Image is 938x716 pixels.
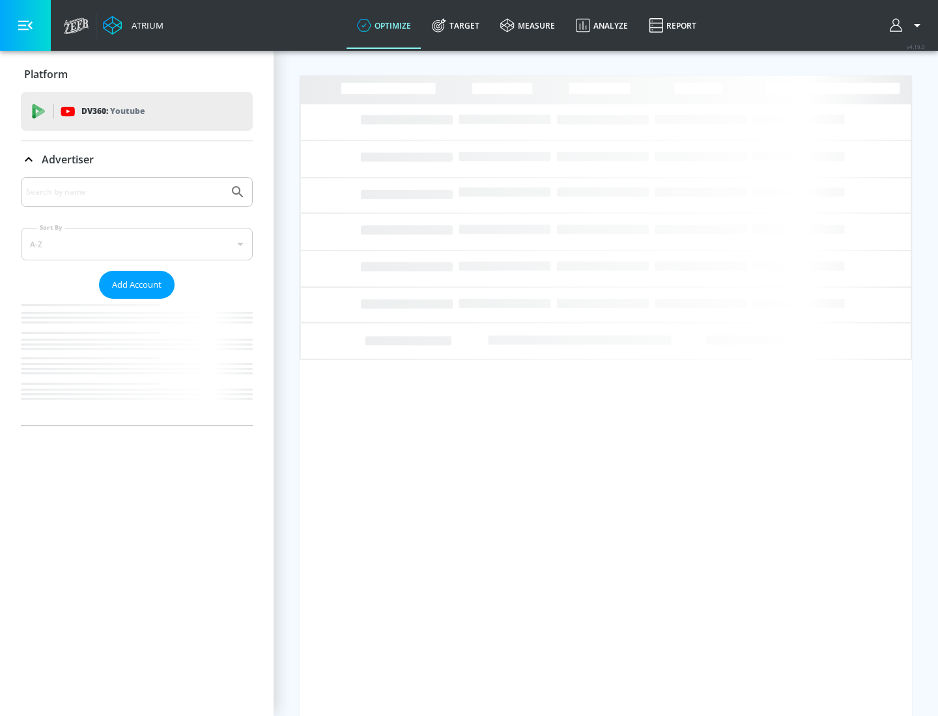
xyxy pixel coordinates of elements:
p: Youtube [110,104,145,118]
input: Search by name [26,184,223,200]
div: A-Z [21,228,253,260]
div: DV360: Youtube [21,92,253,131]
p: DV360: [81,104,145,118]
a: measure [490,2,565,49]
nav: list of Advertiser [21,299,253,425]
div: Platform [21,56,253,92]
label: Sort By [37,223,65,232]
a: Report [638,2,707,49]
button: Add Account [99,271,175,299]
a: optimize [347,2,421,49]
p: Platform [24,67,68,81]
a: Atrium [103,16,163,35]
a: Target [421,2,490,49]
div: Atrium [126,20,163,31]
span: Add Account [112,277,162,292]
a: Analyze [565,2,638,49]
div: Advertiser [21,141,253,178]
span: v 4.19.0 [907,43,925,50]
div: Advertiser [21,177,253,425]
p: Advertiser [42,152,94,167]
